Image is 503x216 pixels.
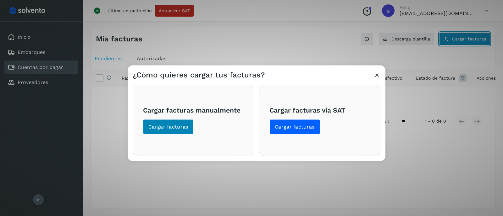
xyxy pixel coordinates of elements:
[275,123,315,130] span: Cargar facturas
[143,106,244,114] h3: Cargar facturas manualmente
[148,123,188,130] span: Cargar facturas
[133,70,265,79] h3: ¿Cómo quieres cargar tus facturas?
[269,106,370,114] h3: Cargar facturas vía SAT
[269,119,320,134] button: Cargar facturas
[143,119,194,134] button: Cargar facturas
